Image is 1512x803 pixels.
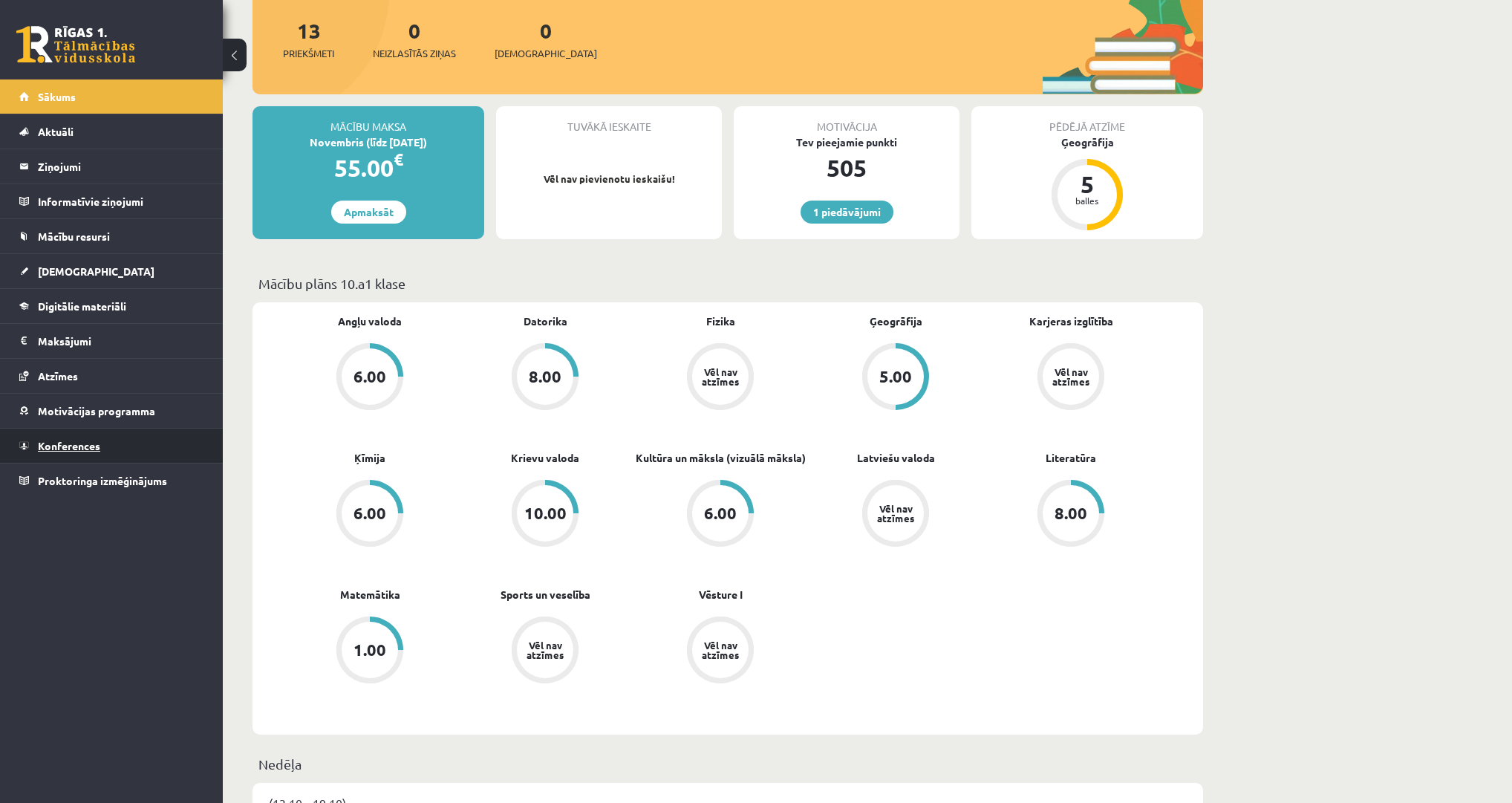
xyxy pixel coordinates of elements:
[19,149,204,183] a: Ziņojumi
[19,79,204,114] a: Sākums
[38,324,204,358] legend: Maksājumi
[38,149,204,183] legend: Ziņojumi
[19,464,204,498] a: Proktoringa izmēģinājums
[38,125,74,138] span: Aktuāli
[495,17,597,61] a: 0[DEMOGRAPHIC_DATA]
[700,367,741,386] div: Vēl nav atzīmes
[801,201,893,224] a: 1 piedāvājumi
[633,617,808,686] a: Vēl nav atzīmes
[282,480,457,550] a: 6.00
[857,450,935,466] a: Latviešu valoda
[457,480,633,550] a: 10.00
[338,313,402,329] a: Angļu valoda
[19,394,204,428] a: Motivācijas programma
[19,114,204,149] a: Aktuāli
[524,640,566,660] div: Vēl nav atzīmes
[353,505,386,521] div: 6.00
[870,313,922,329] a: Ģeogrāfija
[704,505,737,521] div: 6.00
[258,273,1197,293] p: Mācību plāns 10.a1 klase
[496,106,722,134] div: Tuvākā ieskaite
[19,289,204,323] a: Digitālie materiāli
[971,106,1203,134] div: Pēdējā atzīme
[38,230,110,243] span: Mācību resursi
[353,368,386,385] div: 6.00
[38,299,126,313] span: Digitālie materiāli
[633,343,808,413] a: Vēl nav atzīmes
[38,369,78,383] span: Atzīmes
[734,134,959,150] div: Tev pieejamie punkti
[38,184,204,218] legend: Informatīvie ziņojumi
[252,134,484,150] div: Novembris (līdz [DATE])
[699,587,743,602] a: Vēsture I
[354,450,385,466] a: Ķīmija
[373,46,456,61] span: Neizlasītās ziņas
[504,172,714,186] p: Vēl nav pievienotu ieskaišu!
[394,149,403,170] span: €
[38,439,100,452] span: Konferences
[734,150,959,186] div: 505
[875,504,916,523] div: Vēl nav atzīmes
[983,343,1159,413] a: Vēl nav atzīmes
[1065,172,1109,196] div: 5
[524,505,567,521] div: 10.00
[283,17,334,61] a: 13Priekšmeti
[19,184,204,218] a: Informatīvie ziņojumi
[282,617,457,686] a: 1.00
[252,150,484,186] div: 55.00
[879,368,912,385] div: 5.00
[38,264,154,278] span: [DEMOGRAPHIC_DATA]
[971,134,1203,233] a: Ģeogrāfija 5 balles
[340,587,400,602] a: Matemātika
[706,313,735,329] a: Fizika
[353,642,386,658] div: 1.00
[1029,313,1113,329] a: Karjeras izglītība
[983,480,1159,550] a: 8.00
[19,254,204,288] a: [DEMOGRAPHIC_DATA]
[38,90,76,103] span: Sākums
[808,343,983,413] a: 5.00
[19,359,204,393] a: Atzīmes
[19,324,204,358] a: Maksājumi
[1055,505,1087,521] div: 8.00
[457,343,633,413] a: 8.00
[1046,450,1096,466] a: Literatūra
[524,313,567,329] a: Datorika
[495,46,597,61] span: [DEMOGRAPHIC_DATA]
[971,134,1203,150] div: Ģeogrāfija
[19,429,204,463] a: Konferences
[633,480,808,550] a: 6.00
[373,17,456,61] a: 0Neizlasītās ziņas
[501,587,590,602] a: Sports un veselība
[331,201,406,224] a: Apmaksāt
[1050,367,1092,386] div: Vēl nav atzīmes
[38,474,167,487] span: Proktoringa izmēģinājums
[282,343,457,413] a: 6.00
[283,46,334,61] span: Priekšmeti
[734,106,959,134] div: Motivācija
[529,368,561,385] div: 8.00
[38,404,155,417] span: Motivācijas programma
[16,26,135,63] a: Rīgas 1. Tālmācības vidusskola
[258,754,1197,774] p: Nedēļa
[636,450,806,466] a: Kultūra un māksla (vizuālā māksla)
[1065,196,1109,205] div: balles
[511,450,579,466] a: Krievu valoda
[808,480,983,550] a: Vēl nav atzīmes
[252,106,484,134] div: Mācību maksa
[700,640,741,660] div: Vēl nav atzīmes
[457,617,633,686] a: Vēl nav atzīmes
[19,219,204,253] a: Mācību resursi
